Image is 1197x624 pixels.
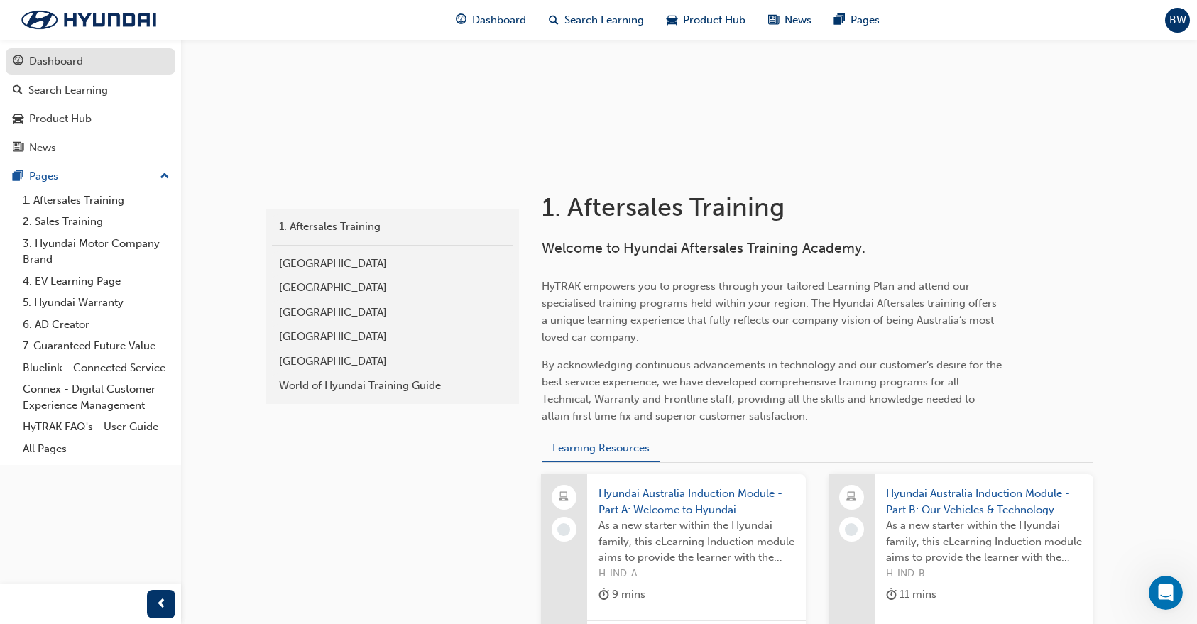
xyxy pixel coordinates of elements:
[272,324,513,349] a: [GEOGRAPHIC_DATA]
[160,168,170,186] span: up-icon
[279,378,506,394] div: World of Hyundai Training Guide
[1169,12,1186,28] span: BW
[17,314,175,336] a: 6. AD Creator
[542,358,1005,422] span: By acknowledging continuous advancements in technology and our customer’s desire for the best ser...
[13,142,23,155] span: news-icon
[272,251,513,276] a: [GEOGRAPHIC_DATA]
[29,53,83,70] div: Dashboard
[17,438,175,460] a: All Pages
[768,11,779,29] span: news-icon
[29,111,92,127] div: Product Hub
[846,488,856,507] span: laptop-icon
[13,170,23,183] span: pages-icon
[537,6,655,35] a: search-iconSearch Learning
[17,378,175,416] a: Connex - Digital Customer Experience Management
[272,214,513,239] a: 1. Aftersales Training
[279,219,506,235] div: 1. Aftersales Training
[17,233,175,270] a: 3. Hyundai Motor Company Brand
[6,135,175,161] a: News
[17,211,175,233] a: 2. Sales Training
[6,45,175,163] button: DashboardSearch LearningProduct HubNews
[542,435,660,463] button: Learning Resources
[667,11,677,29] span: car-icon
[886,586,897,603] span: duration-icon
[13,55,23,68] span: guage-icon
[886,486,1082,518] span: Hyundai Australia Induction Module - Part B: Our Vehicles & Technology
[6,77,175,104] a: Search Learning
[683,12,745,28] span: Product Hub
[834,11,845,29] span: pages-icon
[17,292,175,314] a: 5. Hyundai Warranty
[13,113,23,126] span: car-icon
[17,357,175,379] a: Bluelink - Connected Service
[542,192,1007,223] h1: 1. Aftersales Training
[279,280,506,296] div: [GEOGRAPHIC_DATA]
[279,329,506,345] div: [GEOGRAPHIC_DATA]
[886,518,1082,566] span: As a new starter within the Hyundai family, this eLearning Induction module aims to provide the l...
[472,12,526,28] span: Dashboard
[13,84,23,97] span: search-icon
[279,256,506,272] div: [GEOGRAPHIC_DATA]
[272,349,513,374] a: [GEOGRAPHIC_DATA]
[1149,576,1183,610] iframe: Intercom live chat
[272,300,513,325] a: [GEOGRAPHIC_DATA]
[757,6,823,35] a: news-iconNews
[6,106,175,132] a: Product Hub
[598,586,609,603] span: duration-icon
[279,354,506,370] div: [GEOGRAPHIC_DATA]
[17,416,175,438] a: HyTRAK FAQ's - User Guide
[559,488,569,507] span: laptop-icon
[156,596,167,613] span: prev-icon
[598,566,794,582] span: H-IND-A
[557,523,570,536] span: learningRecordVerb_NONE-icon
[655,6,757,35] a: car-iconProduct Hub
[845,523,858,536] span: learningRecordVerb_NONE-icon
[886,586,936,603] div: 11 mins
[886,566,1082,582] span: H-IND-B
[564,12,644,28] span: Search Learning
[279,305,506,321] div: [GEOGRAPHIC_DATA]
[272,373,513,398] a: World of Hyundai Training Guide
[6,48,175,75] a: Dashboard
[7,5,170,35] img: Trak
[272,275,513,300] a: [GEOGRAPHIC_DATA]
[549,11,559,29] span: search-icon
[17,270,175,292] a: 4. EV Learning Page
[17,335,175,357] a: 7. Guaranteed Future Value
[785,12,811,28] span: News
[456,11,466,29] span: guage-icon
[1165,8,1190,33] button: BW
[851,12,880,28] span: Pages
[598,518,794,566] span: As a new starter within the Hyundai family, this eLearning Induction module aims to provide the l...
[542,240,865,256] span: Welcome to Hyundai Aftersales Training Academy.
[29,140,56,156] div: News
[542,280,1000,344] span: HyTRAK empowers you to progress through your tailored Learning Plan and attend our specialised tr...
[598,586,645,603] div: 9 mins
[444,6,537,35] a: guage-iconDashboard
[29,168,58,185] div: Pages
[17,190,175,212] a: 1. Aftersales Training
[598,486,794,518] span: Hyundai Australia Induction Module - Part A: Welcome to Hyundai
[6,163,175,190] button: Pages
[823,6,891,35] a: pages-iconPages
[28,82,108,99] div: Search Learning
